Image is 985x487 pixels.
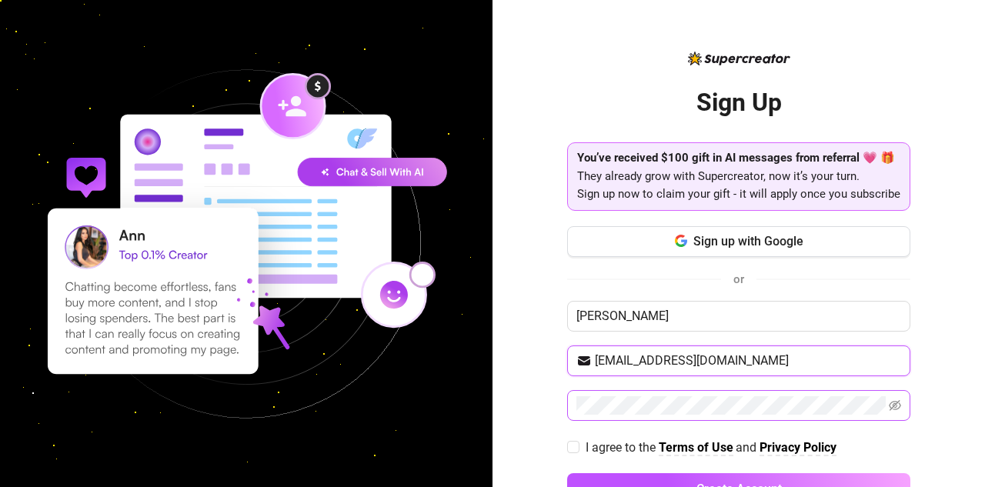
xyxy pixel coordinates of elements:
[567,226,910,257] button: Sign up with Google
[577,151,900,201] span: They already grow with Supercreator, now it’s your turn. Sign up now to claim your gift - it will...
[595,352,901,370] input: Your email
[736,440,760,455] span: and
[659,440,733,455] strong: Terms of Use
[693,234,803,249] span: Sign up with Google
[567,301,910,332] input: Enter your Name
[696,87,782,118] h2: Sign Up
[760,440,836,456] a: Privacy Policy
[733,272,744,286] span: or
[760,440,836,455] strong: Privacy Policy
[659,440,733,456] a: Terms of Use
[586,440,659,455] span: I agree to the
[577,151,895,165] strong: You’ve received $100 gift in AI messages from referral 💗 🎁
[688,52,790,65] img: logo-BBDzfeDw.svg
[889,399,901,412] span: eye-invisible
